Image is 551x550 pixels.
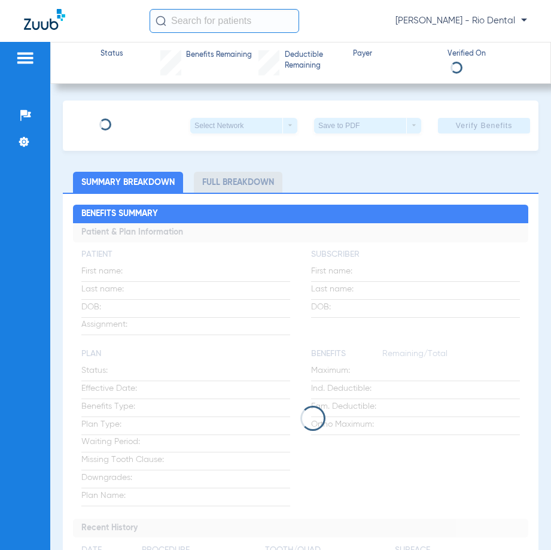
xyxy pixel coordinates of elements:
img: Zuub Logo [24,9,65,30]
span: Verified On [448,49,531,60]
span: Payer [353,49,437,60]
li: Summary Breakdown [73,172,183,193]
span: Deductible Remaining [285,50,343,71]
h2: Benefits Summary [73,205,528,224]
img: Search Icon [156,16,166,26]
img: hamburger-icon [16,51,35,65]
span: [PERSON_NAME] - Rio Dental [395,15,527,27]
span: Status [101,49,123,60]
input: Search for patients [150,9,299,33]
span: Benefits Remaining [186,50,252,61]
li: Full Breakdown [194,172,282,193]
